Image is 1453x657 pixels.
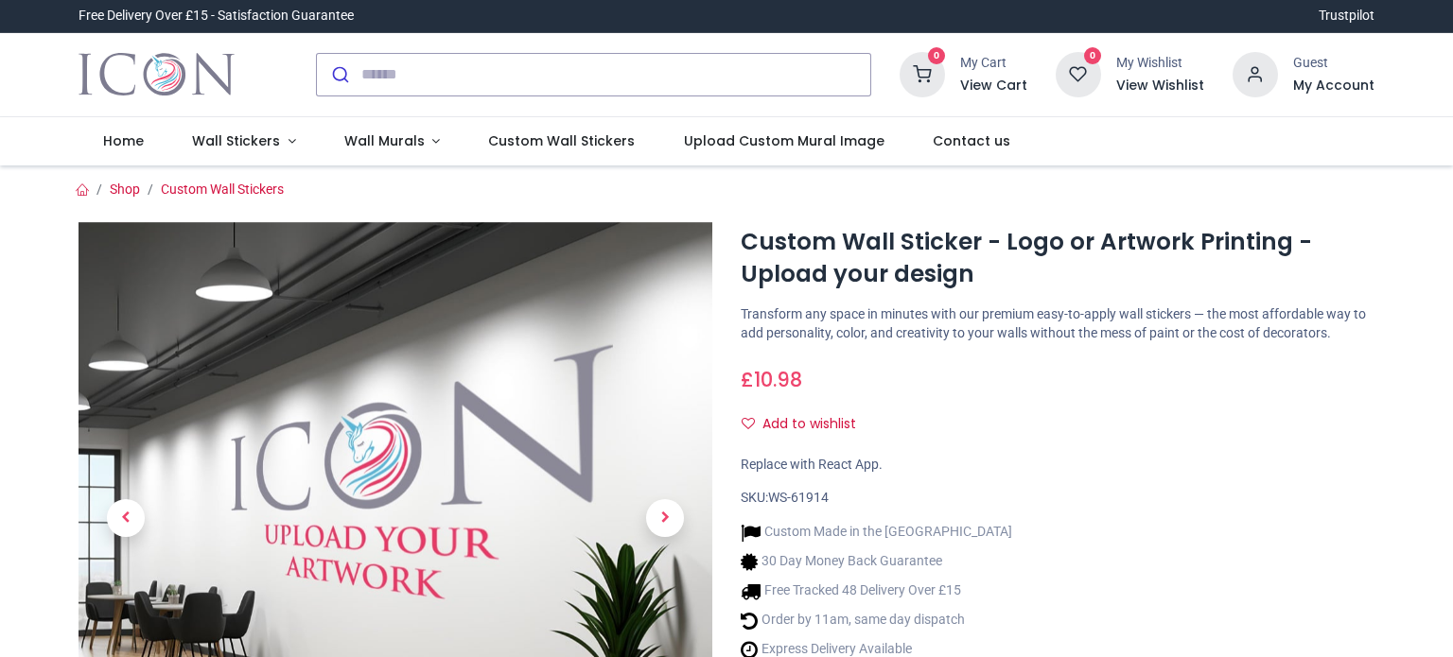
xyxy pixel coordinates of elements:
span: WS-61914 [768,490,829,505]
a: Trustpilot [1319,7,1374,26]
sup: 0 [1084,47,1102,65]
div: Guest [1293,54,1374,73]
div: Free Delivery Over £15 - Satisfaction Guarantee [79,7,354,26]
div: My Wishlist [1116,54,1204,73]
div: My Cart [960,54,1027,73]
li: 30 Day Money Back Guarantee [741,552,1012,572]
span: Previous [107,499,145,537]
button: Submit [317,54,361,95]
span: Wall Stickers [192,131,280,150]
span: Contact us [933,131,1010,150]
span: Home [103,131,144,150]
span: 10.98 [754,366,802,393]
i: Add to wishlist [742,417,755,430]
p: Transform any space in minutes with our premium easy-to-apply wall stickers — the most affordable... [741,305,1374,342]
span: Next [646,499,684,537]
a: View Cart [960,77,1027,95]
a: Wall Stickers [167,117,320,166]
li: Custom Made in the [GEOGRAPHIC_DATA] [741,523,1012,543]
li: Order by 11am, same day dispatch [741,611,1012,631]
a: Custom Wall Stickers [161,182,284,197]
button: Add to wishlistAdd to wishlist [741,408,872,441]
a: Shop [110,182,140,197]
a: View Wishlist [1116,77,1204,95]
sup: 0 [928,47,946,65]
a: 0 [900,65,945,80]
div: Replace with React App. [741,456,1374,475]
a: Logo of Icon Wall Stickers [79,48,235,101]
a: My Account [1293,77,1374,95]
span: £ [741,366,802,393]
a: 0 [1056,65,1101,80]
span: Upload Custom Mural Image [684,131,884,150]
img: Icon Wall Stickers [79,48,235,101]
span: Custom Wall Stickers [488,131,635,150]
h1: Custom Wall Sticker - Logo or Artwork Printing - Upload your design [741,226,1374,291]
span: Wall Murals [344,131,425,150]
a: Wall Murals [320,117,464,166]
div: SKU: [741,489,1374,508]
li: Free Tracked 48 Delivery Over £15 [741,581,1012,601]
